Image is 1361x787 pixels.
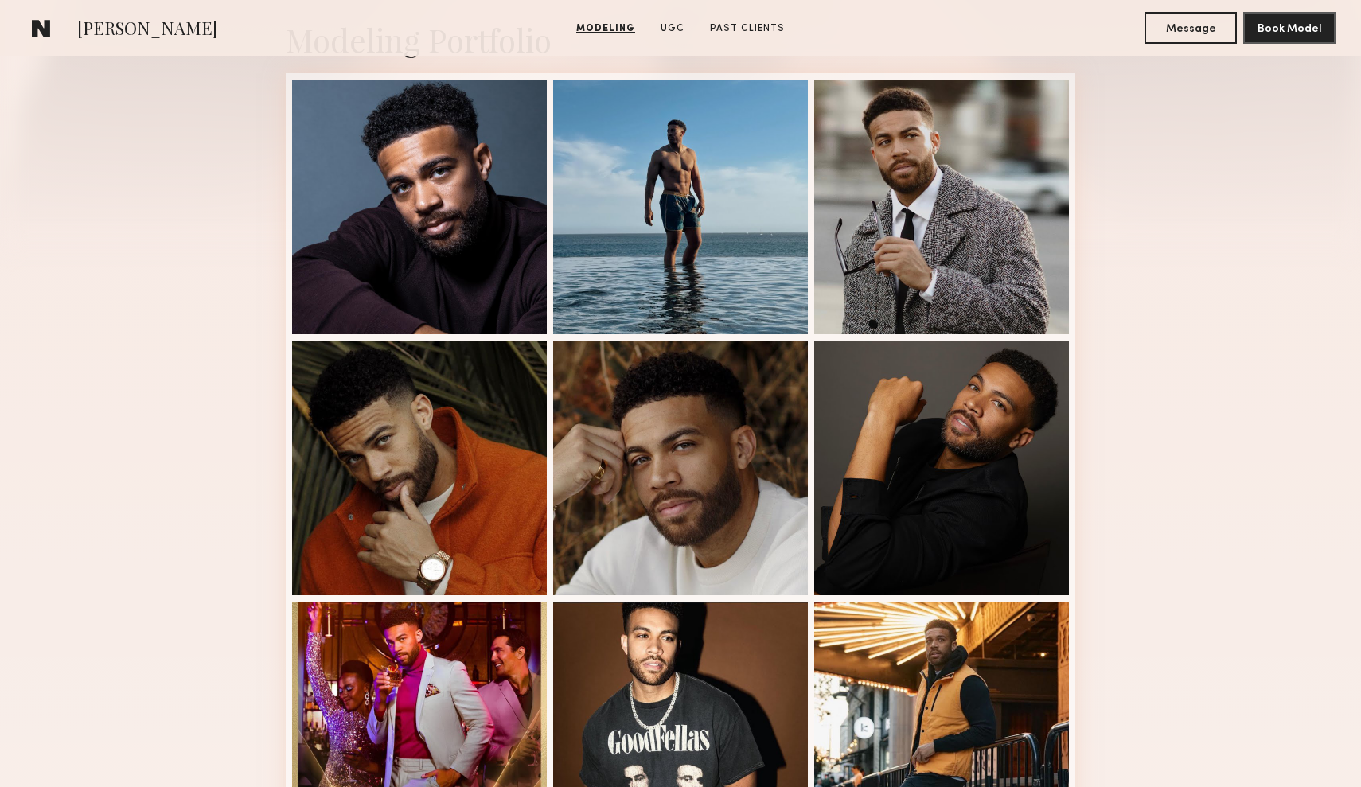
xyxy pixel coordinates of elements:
button: Book Model [1243,12,1336,44]
span: [PERSON_NAME] [77,16,217,44]
button: Message [1145,12,1237,44]
a: Book Model [1243,21,1336,34]
a: Modeling [570,21,642,36]
a: Past Clients [704,21,791,36]
a: UGC [654,21,691,36]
